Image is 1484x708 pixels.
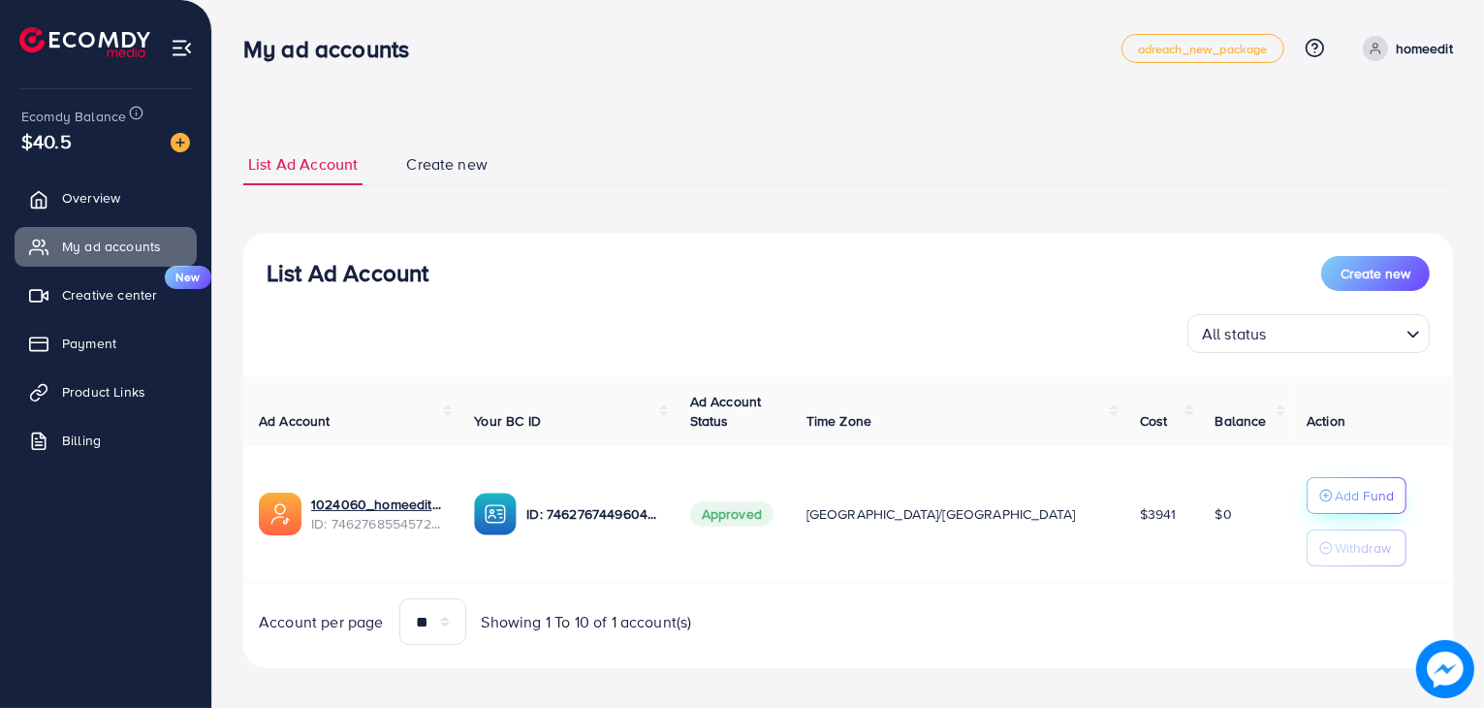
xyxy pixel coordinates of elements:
span: Action [1307,411,1345,431]
a: Billing [15,421,197,460]
button: Add Fund [1307,477,1406,514]
span: Product Links [62,382,145,402]
img: ic-ba-acc.ded83a64.svg [474,493,517,535]
span: Creative center [62,285,157,305]
span: $0 [1216,504,1232,524]
a: 1024060_homeedit7_1737561213516 [311,495,443,514]
a: Product Links [15,372,197,411]
span: All status [1198,320,1271,348]
span: Balance [1216,411,1267,431]
span: adreach_new_package [1138,43,1268,55]
button: Withdraw [1307,530,1406,566]
img: menu [171,37,193,59]
span: Showing 1 To 10 of 1 account(s) [482,611,692,633]
span: Time Zone [806,411,871,431]
span: $3941 [1140,504,1177,524]
span: Create new [1341,264,1410,283]
img: image [171,133,190,152]
span: Your BC ID [474,411,541,431]
a: Overview [15,178,197,217]
span: Cost [1140,411,1168,431]
a: adreach_new_package [1121,34,1284,63]
span: Overview [62,188,120,208]
div: Search for option [1187,314,1430,353]
img: logo [19,27,150,57]
a: Payment [15,324,197,363]
p: Add Fund [1335,484,1394,507]
span: New [165,266,211,289]
a: My ad accounts [15,227,197,266]
span: [GEOGRAPHIC_DATA]/[GEOGRAPHIC_DATA] [806,504,1076,524]
a: Creative centerNew [15,275,197,314]
span: My ad accounts [62,237,161,256]
span: Create new [406,153,488,176]
p: Withdraw [1335,536,1391,560]
span: Approved [690,501,774,527]
span: Ad Account Status [690,392,762,431]
h3: List Ad Account [267,259,428,287]
span: $40.5 [21,127,72,155]
span: Payment [62,334,116,353]
span: Billing [62,431,101,450]
p: homeedit [1396,37,1453,60]
button: Create new [1321,256,1430,291]
span: List Ad Account [248,153,358,176]
h3: My ad accounts [243,35,425,63]
span: ID: 7462768554572742672 [311,514,443,533]
p: ID: 7462767449604177937 [526,502,658,526]
img: image [1416,640,1474,698]
span: Ad Account [259,411,331,431]
span: Ecomdy Balance [21,107,126,126]
img: ic-ads-acc.e4c84228.svg [259,493,301,535]
span: Account per page [259,611,384,633]
div: <span class='underline'>1024060_homeedit7_1737561213516</span></br>7462768554572742672 [311,495,443,534]
input: Search for option [1273,316,1399,348]
a: homeedit [1355,36,1453,61]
